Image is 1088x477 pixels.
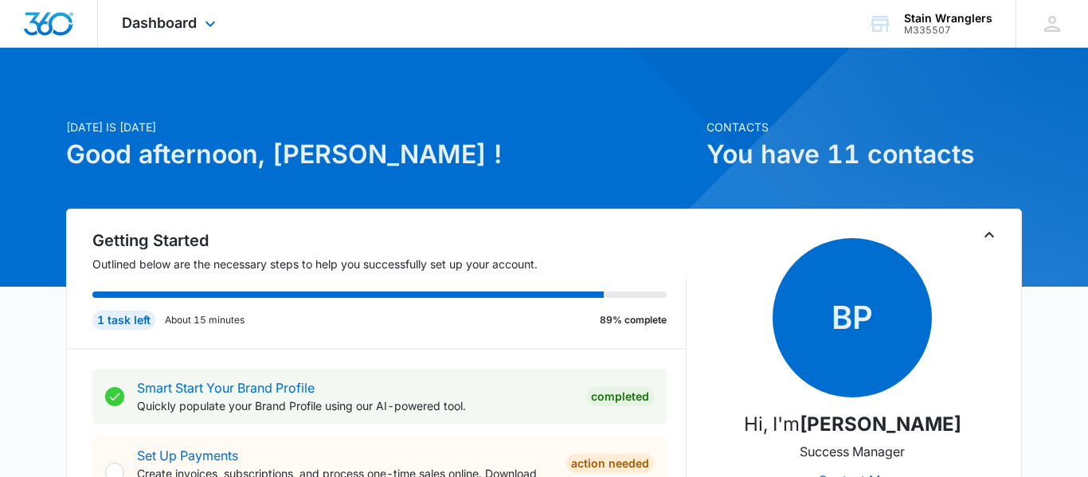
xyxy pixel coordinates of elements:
span: BP [773,238,932,397]
div: account name [904,12,992,25]
p: Outlined below are the necessary steps to help you successfully set up your account. [92,256,687,272]
h1: Good afternoon, [PERSON_NAME] ! [66,135,697,174]
a: Set Up Payments [137,448,238,463]
div: Action Needed [566,454,654,473]
strong: [PERSON_NAME] [800,412,961,436]
div: 1 task left [92,311,155,330]
span: Dashboard [122,14,197,31]
a: Smart Start Your Brand Profile [137,380,315,396]
p: Success Manager [800,442,905,461]
div: Completed [586,387,654,406]
button: Toggle Collapse [980,225,999,244]
h1: You have 11 contacts [706,135,1022,174]
p: Hi, I'm [744,410,961,439]
h2: Getting Started [92,229,687,252]
p: About 15 minutes [165,313,245,327]
p: Quickly populate your Brand Profile using our AI-powered tool. [137,397,573,414]
p: Contacts [706,119,1022,135]
p: [DATE] is [DATE] [66,119,697,135]
p: 89% complete [600,313,667,327]
div: account id [904,25,992,36]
